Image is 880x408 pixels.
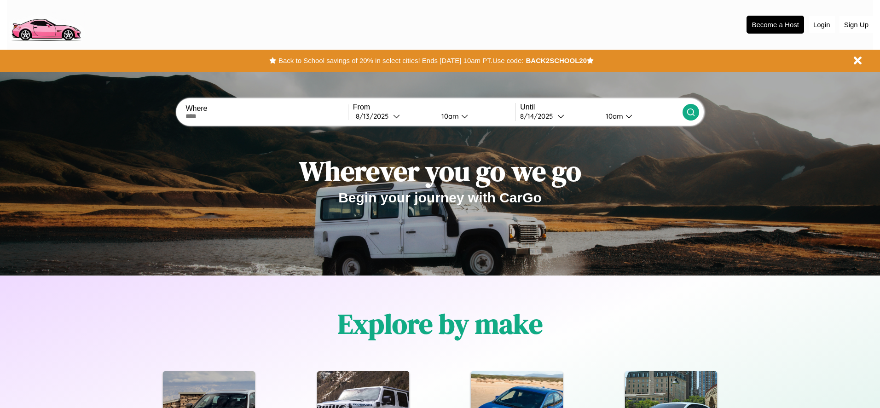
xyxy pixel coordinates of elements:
div: 10am [437,112,461,121]
button: Sign Up [839,16,873,33]
div: 10am [601,112,625,121]
label: Until [520,103,682,111]
button: 10am [598,111,682,121]
button: Login [809,16,835,33]
div: 8 / 13 / 2025 [356,112,393,121]
div: 8 / 14 / 2025 [520,112,557,121]
label: Where [185,104,347,113]
img: logo [7,5,85,43]
label: From [353,103,515,111]
button: 8/13/2025 [353,111,434,121]
button: 10am [434,111,515,121]
button: Become a Host [747,16,804,34]
button: Back to School savings of 20% in select cities! Ends [DATE] 10am PT.Use code: [276,54,526,67]
h1: Explore by make [338,305,543,343]
b: BACK2SCHOOL20 [526,57,587,64]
